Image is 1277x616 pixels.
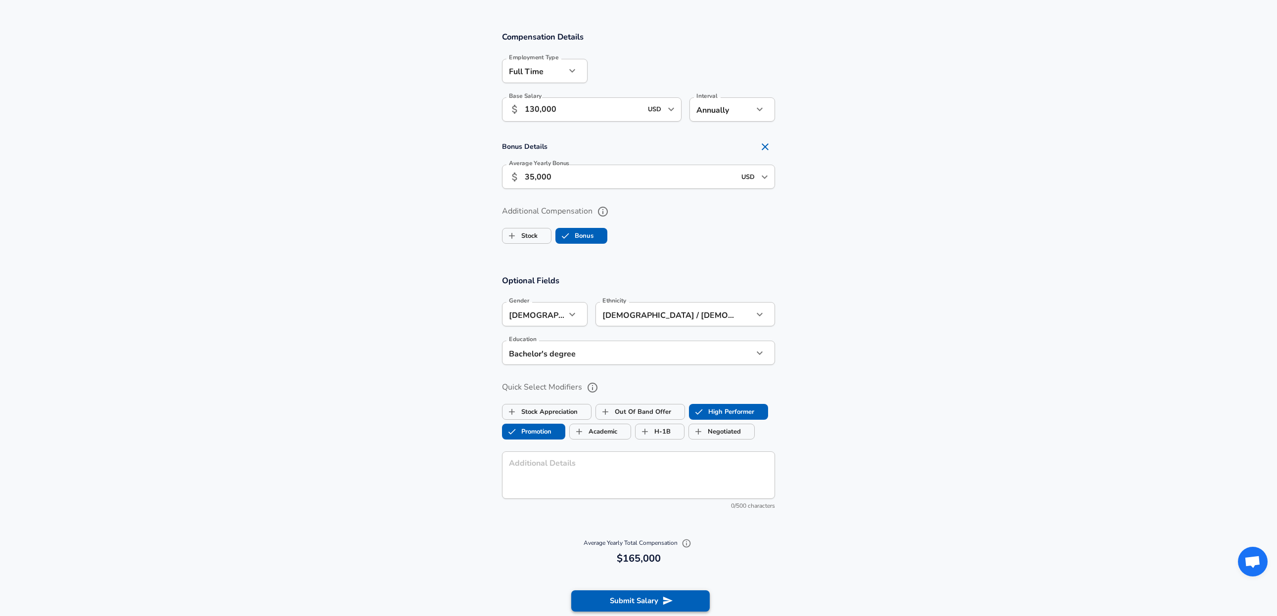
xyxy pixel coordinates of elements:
[689,402,754,421] label: High Performer
[556,226,575,245] span: Bonus
[696,93,718,99] label: Interval
[502,228,551,244] button: StockStock
[502,402,521,421] span: Stock Appreciation
[595,404,685,420] button: Out Of Band OfferOut Of Band Offer
[594,203,611,220] button: help
[571,590,710,611] button: Submit Salary
[556,226,593,245] label: Bonus
[502,501,775,511] div: 0/500 characters
[502,137,775,157] h4: Bonus Details
[689,402,708,421] span: High Performer
[570,422,617,441] label: Academic
[570,422,589,441] span: Academic
[569,424,631,440] button: AcademicAcademic
[509,160,569,166] label: Average Yearly Bonus
[596,402,615,421] span: Out Of Band Offer
[506,551,771,567] h6: $165,000
[688,424,755,440] button: NegotiatedNegotiated
[636,422,654,441] span: H-1B
[509,54,559,60] label: Employment Type
[635,424,684,440] button: H-1BH-1B
[584,539,694,547] span: Average Yearly Total Compensation
[755,137,775,157] button: Remove Section
[525,165,735,189] input: 15,000
[689,422,741,441] label: Negotiated
[502,404,592,420] button: Stock AppreciationStock Appreciation
[502,379,775,396] label: Quick Select Modifiers
[689,97,753,122] div: Annually
[738,169,758,184] input: USD
[689,422,708,441] span: Negotiated
[502,226,538,245] label: Stock
[509,93,542,99] label: Base Salary
[502,422,551,441] label: Promotion
[509,298,529,304] label: Gender
[602,298,626,304] label: Ethnicity
[636,422,671,441] label: H-1B
[584,379,601,396] button: help
[758,170,772,184] button: Open
[689,404,768,420] button: High PerformerHigh Performer
[664,102,678,116] button: Open
[502,31,775,43] h3: Compensation Details
[502,402,578,421] label: Stock Appreciation
[596,402,671,421] label: Out Of Band Offer
[502,302,566,326] div: [DEMOGRAPHIC_DATA]
[502,341,738,365] div: Bachelor's degree
[502,59,566,83] div: Full Time
[645,102,665,117] input: USD
[525,97,642,122] input: 100,000
[595,302,738,326] div: [DEMOGRAPHIC_DATA] / [DEMOGRAPHIC_DATA]
[555,228,607,244] button: BonusBonus
[509,336,537,342] label: Education
[502,424,565,440] button: PromotionPromotion
[502,226,521,245] span: Stock
[502,422,521,441] span: Promotion
[1238,547,1268,576] div: Open chat
[502,203,775,220] label: Additional Compensation
[502,275,775,286] h3: Optional Fields
[679,536,694,551] button: Explain Total Compensation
